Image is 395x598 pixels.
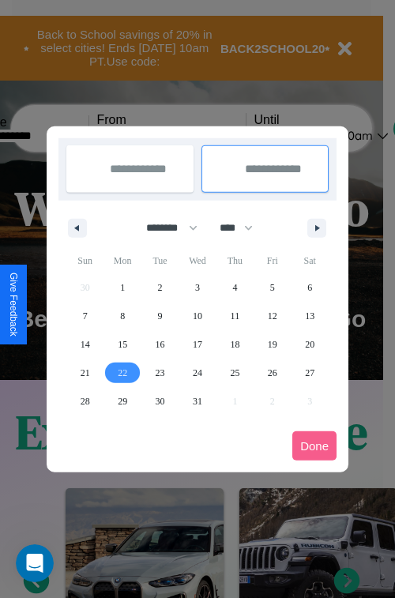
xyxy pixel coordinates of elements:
[268,359,277,387] span: 26
[216,359,254,387] button: 25
[103,359,141,387] button: 22
[141,302,179,330] button: 9
[179,248,216,273] span: Wed
[307,273,312,302] span: 6
[254,302,291,330] button: 12
[156,359,165,387] span: 23
[81,330,90,359] span: 14
[292,302,329,330] button: 13
[216,302,254,330] button: 11
[179,359,216,387] button: 24
[179,330,216,359] button: 17
[254,359,291,387] button: 26
[103,387,141,416] button: 29
[158,302,163,330] span: 9
[292,330,329,359] button: 20
[292,359,329,387] button: 27
[254,330,291,359] button: 19
[292,248,329,273] span: Sat
[118,387,127,416] span: 29
[103,302,141,330] button: 8
[141,330,179,359] button: 16
[216,330,254,359] button: 18
[66,359,103,387] button: 21
[270,273,275,302] span: 5
[103,248,141,273] span: Mon
[156,330,165,359] span: 16
[81,387,90,416] span: 28
[179,273,216,302] button: 3
[230,330,239,359] span: 18
[141,387,179,416] button: 30
[254,273,291,302] button: 5
[156,387,165,416] span: 30
[193,359,202,387] span: 24
[16,544,54,582] iframe: Intercom live chat
[66,330,103,359] button: 14
[231,302,240,330] span: 11
[141,248,179,273] span: Tue
[305,330,314,359] span: 20
[158,273,163,302] span: 2
[305,302,314,330] span: 13
[193,302,202,330] span: 10
[141,359,179,387] button: 23
[103,273,141,302] button: 1
[292,273,329,302] button: 6
[83,302,88,330] span: 7
[66,248,103,273] span: Sun
[254,248,291,273] span: Fri
[81,359,90,387] span: 21
[120,273,125,302] span: 1
[66,387,103,416] button: 28
[179,302,216,330] button: 10
[195,273,200,302] span: 3
[268,302,277,330] span: 12
[118,330,127,359] span: 15
[66,302,103,330] button: 7
[120,302,125,330] span: 8
[193,387,202,416] span: 31
[268,330,277,359] span: 19
[232,273,237,302] span: 4
[193,330,202,359] span: 17
[305,359,314,387] span: 27
[179,387,216,416] button: 31
[230,359,239,387] span: 25
[216,248,254,273] span: Thu
[292,431,337,461] button: Done
[118,359,127,387] span: 22
[8,273,19,337] div: Give Feedback
[103,330,141,359] button: 15
[141,273,179,302] button: 2
[216,273,254,302] button: 4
